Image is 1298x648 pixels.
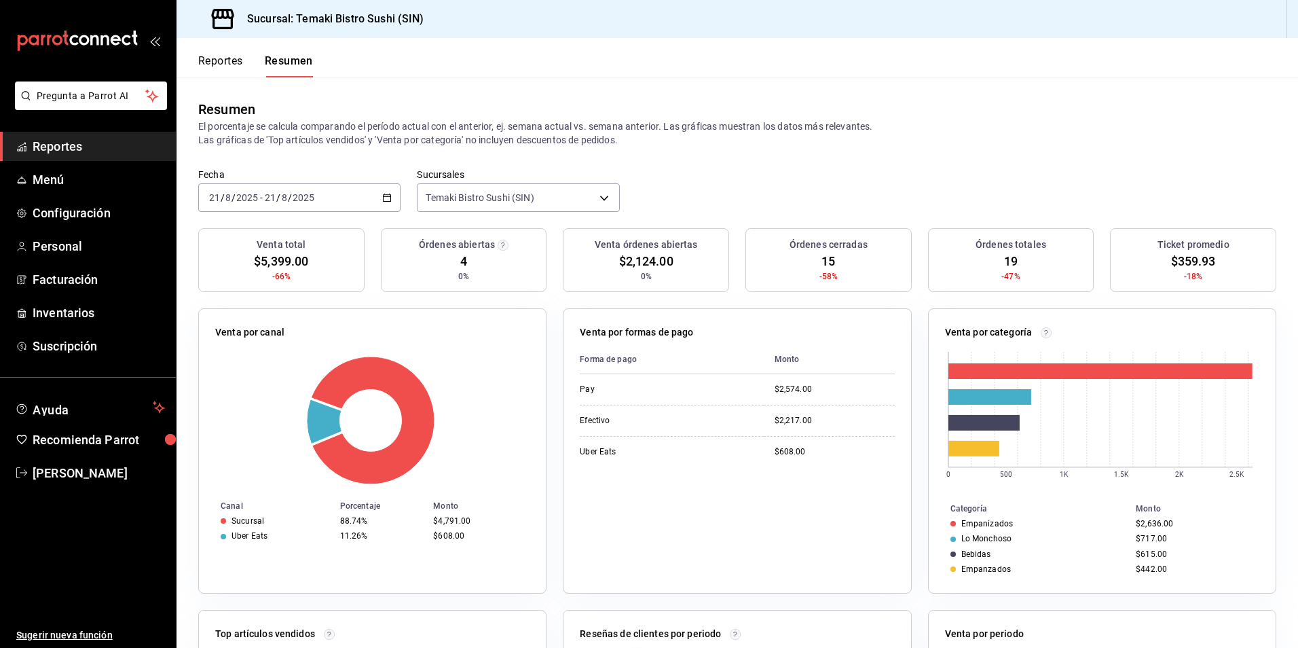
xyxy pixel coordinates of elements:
[15,82,167,110] button: Pregunta a Parrot AI
[231,516,264,526] div: Sucursal
[961,519,1013,528] div: Empanizados
[281,192,288,203] input: --
[819,270,838,283] span: -58%
[458,270,469,283] span: 0%
[790,238,868,252] h3: Órdenes cerradas
[641,270,652,283] span: 0%
[821,252,835,270] span: 15
[580,384,716,395] div: Pay
[580,415,716,427] div: Efectivo
[595,238,698,252] h3: Venta órdenes abiertas
[33,304,165,322] span: Inventarios
[236,192,259,203] input: ----
[215,325,284,340] p: Venta por canal
[335,499,428,514] th: Porcentaje
[198,54,243,77] button: Reportes
[33,399,147,416] span: Ayuda
[580,627,721,641] p: Reseñas de clientes por periodo
[33,237,165,255] span: Personal
[976,238,1046,252] h3: Órdenes totales
[231,531,267,541] div: Uber Eats
[929,501,1131,516] th: Categoría
[775,384,895,395] div: $2,574.00
[236,11,424,27] h3: Sucursal: Temaki Bistro Sushi (SIN)
[1004,252,1018,270] span: 19
[1171,252,1216,270] span: $359.93
[33,170,165,189] span: Menú
[1001,270,1020,283] span: -47%
[33,337,165,355] span: Suscripción
[221,192,225,203] span: /
[10,98,167,113] a: Pregunta a Parrot AI
[288,192,292,203] span: /
[33,204,165,222] span: Configuración
[1114,471,1129,478] text: 1.5K
[999,471,1012,478] text: 500
[433,516,524,526] div: $4,791.00
[961,564,1011,574] div: Empanzados
[1157,238,1229,252] h3: Ticket promedio
[417,170,619,179] label: Sucursales
[946,471,950,478] text: 0
[433,531,524,541] div: $608.00
[580,345,763,374] th: Forma de pago
[426,191,534,204] span: Temaki Bistro Sushi (SIN)
[419,238,495,252] h3: Órdenes abiertas
[257,238,305,252] h3: Venta total
[292,192,315,203] input: ----
[619,252,673,270] span: $2,124.00
[225,192,231,203] input: --
[260,192,263,203] span: -
[215,627,315,641] p: Top artículos vendidos
[272,270,291,283] span: -66%
[33,270,165,289] span: Facturación
[340,531,423,541] div: 11.26%
[16,628,165,643] span: Sugerir nueva función
[254,252,308,270] span: $5,399.00
[199,499,335,514] th: Canal
[340,516,423,526] div: 88.74%
[33,137,165,156] span: Reportes
[1184,270,1203,283] span: -18%
[764,345,895,374] th: Monto
[580,325,693,340] p: Venta por formas de pago
[198,120,1276,147] p: El porcentaje se calcula comparando el período actual con el anterior, ej. semana actual vs. sema...
[1136,564,1254,574] div: $442.00
[775,415,895,427] div: $2,217.00
[460,252,467,270] span: 4
[428,499,546,514] th: Monto
[37,89,146,103] span: Pregunta a Parrot AI
[961,550,991,559] div: Bebidas
[33,431,165,449] span: Recomienda Parrot
[1136,519,1254,528] div: $2,636.00
[198,99,255,120] div: Resumen
[945,325,1033,340] p: Venta por categoría
[265,54,313,77] button: Resumen
[775,446,895,458] div: $608.00
[149,35,160,46] button: open_drawer_menu
[961,534,1012,543] div: Lo Monchoso
[1175,471,1184,478] text: 2K
[208,192,221,203] input: --
[198,54,313,77] div: navigation tabs
[198,170,401,179] label: Fecha
[1229,471,1244,478] text: 2.5K
[1060,471,1069,478] text: 1K
[1136,534,1254,543] div: $717.00
[945,627,1024,641] p: Venta por periodo
[1136,550,1254,559] div: $615.00
[33,464,165,482] span: [PERSON_NAME]
[580,446,716,458] div: Uber Eats
[264,192,276,203] input: --
[276,192,280,203] span: /
[231,192,236,203] span: /
[1130,501,1276,516] th: Monto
